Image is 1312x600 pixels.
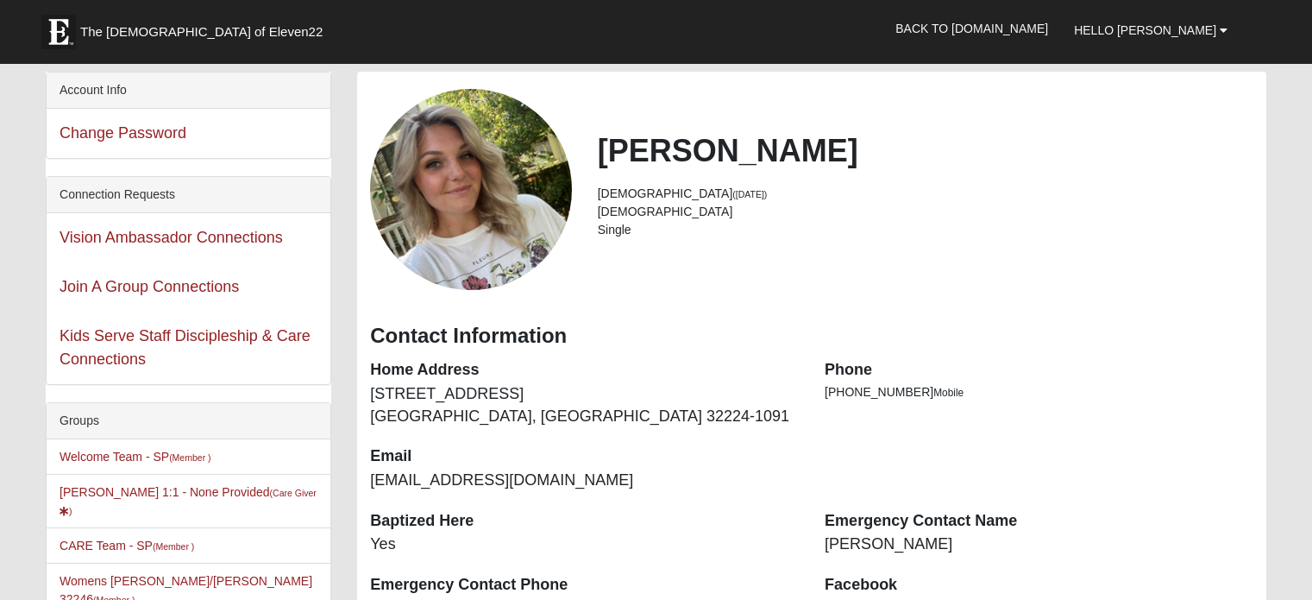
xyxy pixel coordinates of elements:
[60,450,211,464] a: Welcome Team - SP(Member )
[825,359,1253,382] dt: Phone
[882,7,1061,50] a: Back to [DOMAIN_NAME]
[1074,23,1216,37] span: Hello [PERSON_NAME]
[370,359,799,382] dt: Home Address
[825,534,1253,556] dd: [PERSON_NAME]
[598,185,1253,203] li: [DEMOGRAPHIC_DATA]
[60,327,311,368] a: Kids Serve Staff Discipleship & Care Connections
[60,278,239,295] a: Join A Group Connections
[370,324,1253,349] h3: Contact Information
[598,221,1253,239] li: Single
[153,541,194,552] small: (Member )
[933,387,964,399] span: Mobile
[825,510,1253,533] dt: Emergency Contact Name
[825,383,1253,401] li: [PHONE_NUMBER]
[370,574,799,597] dt: Emergency Contact Phone
[370,510,799,533] dt: Baptized Here
[370,445,799,468] dt: Email
[60,485,317,517] a: [PERSON_NAME] 1:1 - None Provided(Care Giver)
[60,229,283,246] a: Vision Ambassador Connections
[60,488,317,516] small: (Care Giver )
[1061,9,1240,52] a: Hello [PERSON_NAME]
[370,534,799,556] dd: Yes
[80,23,323,41] span: The [DEMOGRAPHIC_DATA] of Eleven22
[825,574,1253,597] dt: Facebook
[47,177,330,213] div: Connection Requests
[598,203,1253,221] li: [DEMOGRAPHIC_DATA]
[60,539,194,553] a: CARE Team - SP(Member )
[47,403,330,439] div: Groups
[33,6,378,49] a: The [DEMOGRAPHIC_DATA] of Eleven22
[598,132,1253,169] h2: [PERSON_NAME]
[370,383,799,427] dd: [STREET_ADDRESS] [GEOGRAPHIC_DATA], [GEOGRAPHIC_DATA] 32224-1091
[370,89,571,290] a: View Fullsize Photo
[60,124,186,142] a: Change Password
[47,73,330,109] div: Account Info
[169,452,210,463] small: (Member )
[732,189,767,199] small: ([DATE])
[370,470,799,492] dd: [EMAIL_ADDRESS][DOMAIN_NAME]
[41,15,76,49] img: Eleven22 logo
